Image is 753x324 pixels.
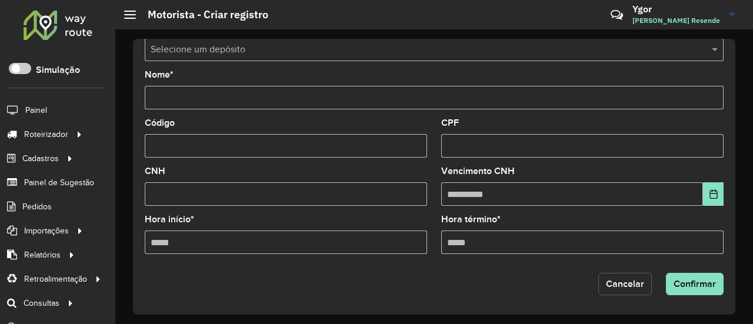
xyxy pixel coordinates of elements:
span: Painel [25,104,47,116]
label: Hora início [145,212,194,226]
label: CNH [145,164,165,178]
span: Roteirizador [24,128,68,141]
span: Painel de Sugestão [24,176,94,189]
button: Confirmar [666,273,724,295]
a: Contato Rápido [604,2,629,28]
span: Confirmar [674,279,716,289]
button: Choose Date [703,182,724,206]
button: Cancelar [598,273,652,295]
span: Cancelar [606,279,644,289]
label: Código [145,116,175,130]
span: Cadastros [22,152,59,165]
span: Relatórios [24,249,61,261]
span: Consultas [24,297,59,309]
span: [PERSON_NAME] Resende [632,15,721,26]
label: Simulação [36,63,80,77]
span: Pedidos [22,201,52,213]
span: Retroalimentação [24,273,87,285]
label: CPF [441,116,459,130]
label: Vencimento CNH [441,164,515,178]
label: Hora término [441,212,501,226]
h3: Ygor [632,4,721,15]
span: Importações [24,225,69,237]
label: Nome [145,68,174,82]
h2: Motorista - Criar registro [136,8,268,21]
